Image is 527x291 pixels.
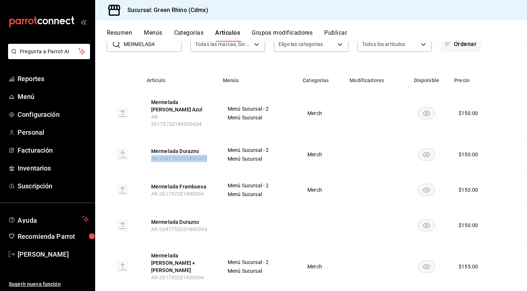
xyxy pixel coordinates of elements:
th: Precio [450,66,500,90]
button: availability-product [418,107,435,119]
button: availability-product [418,184,435,196]
h3: Sucursal: Green Rhino (Cdmx) [122,6,208,15]
button: Grupos modificadores [252,29,313,42]
span: Merch [307,152,336,157]
button: open_drawer_menu [81,19,86,25]
button: availability-product [418,148,435,161]
th: Modificadores [345,66,403,90]
span: Elige las categorías [279,41,323,48]
span: AR-2687753201890333 [151,156,207,161]
div: $ 150.00 [459,151,478,158]
button: Menús [144,29,162,42]
span: Merch [307,264,336,269]
span: Facturación [18,145,89,155]
span: Menú Sucursal [228,192,289,197]
th: Artículo [142,66,218,90]
span: Personal [18,127,89,137]
div: navigation tabs [107,29,527,42]
span: Configuración [18,110,89,119]
span: AR-261757201890394 [151,191,204,197]
button: Publicar [324,29,347,42]
span: Menú Sucursal [228,115,289,120]
span: Menú Sucursal - 2 [228,148,289,153]
span: Menú Sucursal [228,156,289,161]
button: edit-product-location [151,252,210,274]
button: edit-product-location [151,183,210,190]
span: Ayuda [18,215,79,223]
button: Categorías [174,29,204,42]
button: Artículos [215,29,240,42]
button: availability-product [418,219,435,231]
span: AR-26175720189039434 [151,114,202,127]
div: $ 155.00 [459,263,478,270]
span: Merch [307,111,336,116]
a: Pregunta a Parrot AI [5,53,90,61]
span: Todas las marcas, Sin marca [195,41,251,48]
button: Resumen [107,29,132,42]
button: Ordenar [441,37,481,52]
span: Menú Sucursal - 2 [228,260,289,265]
th: Disponible [403,66,450,90]
span: AR-2687753201890394 [151,226,207,232]
span: Recomienda Parrot [18,231,89,241]
th: Categorías [298,66,345,90]
span: Menú Sucursal - 2 [228,183,289,188]
span: Pregunta a Parrot AI [20,48,79,55]
button: availability-product [418,260,435,273]
span: Merch [307,187,336,192]
div: $ 150.00 [459,110,478,117]
span: AR-291753201830394 [151,275,204,280]
span: Inventarios [18,163,89,173]
span: Sugerir nueva función [9,280,89,288]
div: $ 150.00 [459,222,478,229]
div: $ 150.00 [459,186,478,194]
button: edit-product-location [151,148,210,155]
span: Menú [18,92,89,102]
button: edit-product-location [151,218,210,226]
span: Todos los artículos [362,41,405,48]
span: Menú Sucursal - 2 [228,106,289,111]
span: Suscripción [18,181,89,191]
input: Buscar artículo [124,37,182,51]
th: Menús [218,66,298,90]
span: Menú Sucursal [228,268,289,273]
span: [PERSON_NAME] [18,249,89,259]
button: Pregunta a Parrot AI [8,44,90,59]
button: edit-product-location [151,99,210,113]
span: Reportes [18,74,89,84]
